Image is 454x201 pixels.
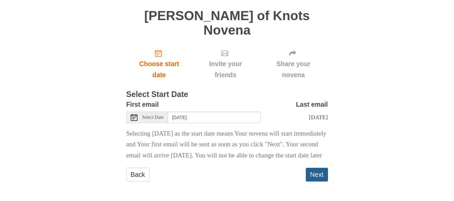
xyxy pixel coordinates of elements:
span: Choose start date [133,58,185,81]
span: Select Date [142,115,164,120]
span: Share your novena [266,58,321,81]
p: Selecting [DATE] as the start date means Your novena will start immediately and Your first email ... [126,128,328,161]
span: Invite your friends [199,58,252,81]
button: Next [306,168,328,182]
a: Back [126,168,150,182]
div: Click "Next" to confirm your start date first. [259,44,328,84]
label: Last email [296,99,328,110]
input: Use the arrow keys to pick a date [168,112,261,123]
label: First email [126,99,159,110]
h1: [PERSON_NAME] of Knots Novena [126,9,328,37]
div: Click "Next" to confirm your start date first. [192,44,259,84]
a: Choose start date [126,44,192,84]
span: [DATE] [309,114,328,120]
h3: Select Start Date [126,90,328,99]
